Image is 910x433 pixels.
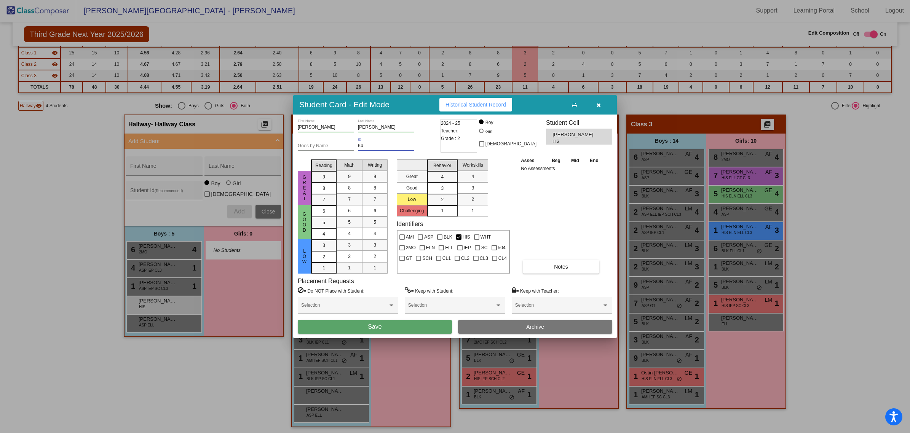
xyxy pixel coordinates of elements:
span: CL3 [480,254,488,263]
span: 2 [348,253,351,260]
div: Boy [485,119,493,126]
span: 6 [322,208,325,215]
h3: Student Cell [546,119,612,126]
span: 7 [374,196,376,203]
span: Behavior [433,162,451,169]
span: 5 [322,219,325,226]
span: 8 [374,185,376,191]
span: 2 [322,253,325,260]
button: Save [298,320,452,334]
span: 1 [348,264,351,271]
span: 5 [348,219,351,226]
span: 5 [374,219,376,226]
span: Historical Student Record [445,102,506,108]
span: CL1 [442,254,451,263]
span: HIS [552,138,589,144]
span: ELN [426,243,435,252]
button: Archive [458,320,612,334]
th: Mid [566,156,584,165]
input: Enter ID [358,143,414,149]
span: 7 [348,196,351,203]
span: 3 [322,242,325,249]
span: 2 [471,196,474,203]
span: 2 [441,196,444,203]
label: Placement Requests [298,277,354,285]
span: 3 [471,185,474,191]
button: Historical Student Record [439,98,512,111]
span: HIS [463,232,470,242]
span: 3 [441,185,444,192]
span: 1 [374,264,376,271]
span: CL2 [461,254,469,263]
span: WHT [481,232,491,242]
span: Reading [315,162,332,169]
span: Archive [526,324,544,330]
span: CL4 [498,254,507,263]
span: 6 [374,207,376,214]
span: [PERSON_NAME] [552,131,595,138]
span: 8 [322,185,325,192]
span: 9 [322,174,325,180]
span: AMI [406,232,414,242]
label: Identifiers [397,220,423,228]
span: 4 [374,230,376,237]
label: = Keep with Teacher: [512,287,559,295]
span: 4 [441,174,444,180]
span: 8 [348,185,351,191]
span: 2 [374,253,376,260]
span: Teacher: [441,127,458,135]
h3: Student Card - Edit Mode [299,100,390,109]
span: Notes [554,264,568,270]
span: 9 [374,173,376,180]
span: Workskills [463,162,483,169]
span: Great [301,175,308,201]
th: Beg [546,156,566,165]
span: 1 [441,207,444,214]
span: 4 [322,231,325,237]
span: 7 [322,196,325,203]
span: IEP [464,243,471,252]
span: [DEMOGRAPHIC_DATA] [485,139,536,148]
span: ASP [424,232,433,242]
span: Save [368,323,382,330]
span: 9 [348,173,351,180]
span: 2MO [406,243,416,252]
label: = Keep with Student: [405,287,453,295]
span: 6 [348,207,351,214]
span: SC [481,243,488,252]
span: BLK [444,232,452,242]
th: End [584,156,604,165]
span: Grade : 2 [441,135,460,142]
span: Writing [368,162,382,169]
span: 4 [471,173,474,180]
label: = Do NOT Place with Student: [298,287,364,295]
button: Notes [523,260,599,274]
span: 3 [374,242,376,248]
th: Asses [519,156,546,165]
span: 1 [471,207,474,214]
span: ELL [445,243,453,252]
input: goes by name [298,143,354,149]
div: Girl [485,128,493,135]
span: 1 [322,264,325,271]
span: Good [301,212,308,233]
span: 2024 - 25 [441,119,460,127]
span: 4 [348,230,351,237]
span: Math [344,162,354,169]
span: Low [301,248,308,264]
td: No Assessments [519,165,604,172]
span: GT [406,254,412,263]
span: 3 [348,242,351,248]
span: SCH [422,254,432,263]
span: 504 [498,243,506,252]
